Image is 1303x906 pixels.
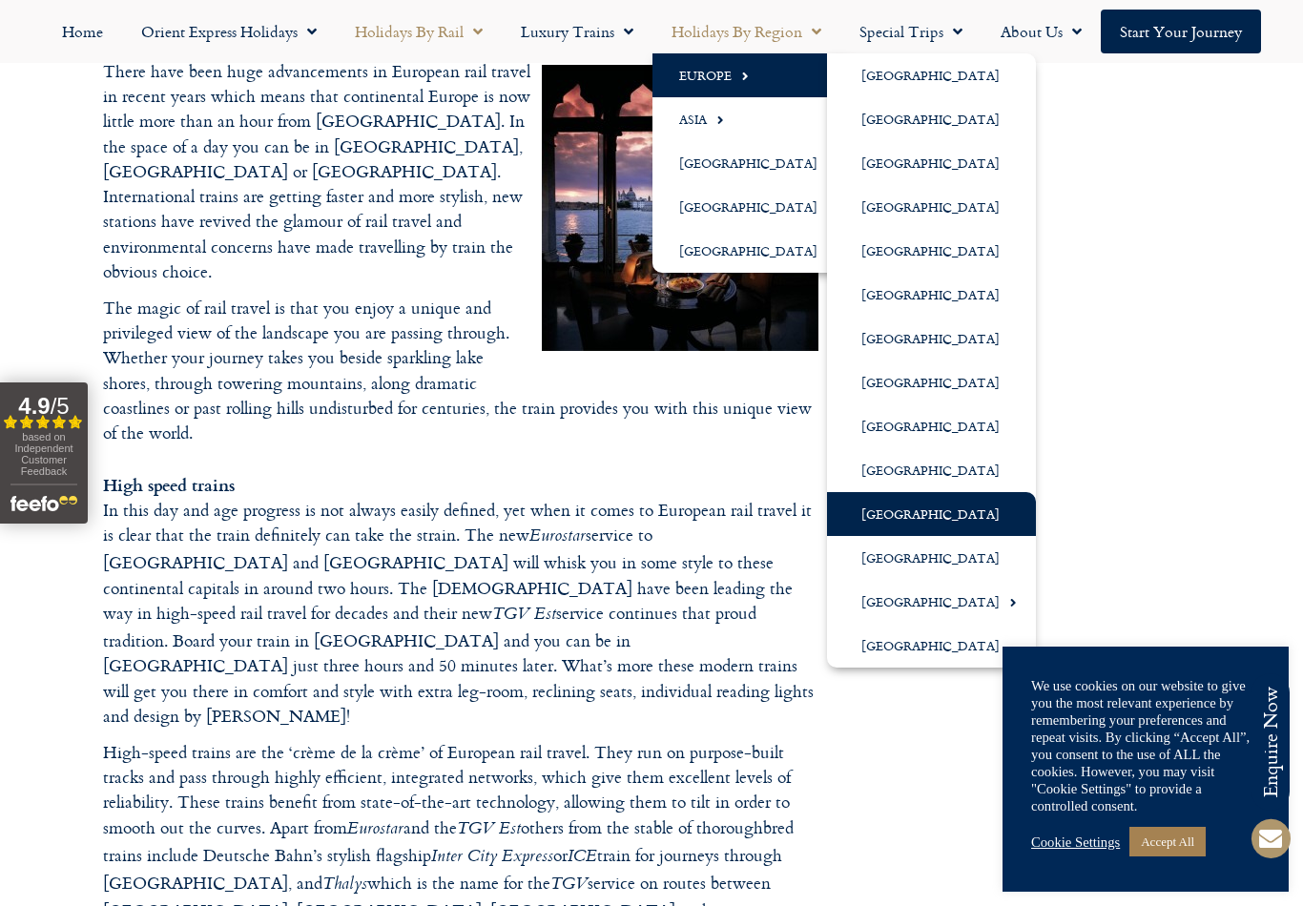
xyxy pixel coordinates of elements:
[1031,677,1260,814] div: We use cookies on our website to give you the most relevant experience by remembering your prefer...
[336,10,502,53] a: Holidays by Rail
[1129,827,1206,856] a: Accept All
[827,229,1036,273] a: [GEOGRAPHIC_DATA]
[103,59,818,284] p: There have been huge advancements in European rail travel in recent years which means that contin...
[652,185,854,229] a: [GEOGRAPHIC_DATA]
[122,10,336,53] a: Orient Express Holidays
[652,53,854,97] a: Europe
[103,472,235,497] strong: High speed trains
[652,141,854,185] a: [GEOGRAPHIC_DATA]
[568,844,597,872] em: ICE
[840,10,982,53] a: Special Trips
[827,360,1036,404] a: [GEOGRAPHIC_DATA]
[1031,834,1120,851] a: Cookie Settings
[827,317,1036,360] a: [GEOGRAPHIC_DATA]
[10,10,1293,53] nav: Menu
[827,536,1036,580] a: [GEOGRAPHIC_DATA]
[502,10,652,53] a: Luxury Trains
[827,448,1036,492] a: [GEOGRAPHIC_DATA]
[827,141,1036,185] a: [GEOGRAPHIC_DATA]
[827,185,1036,229] a: [GEOGRAPHIC_DATA]
[457,816,521,844] em: TGV Est
[827,53,1036,97] a: [GEOGRAPHIC_DATA]
[43,10,122,53] a: Home
[827,624,1036,668] a: [GEOGRAPHIC_DATA]
[827,53,1036,668] ul: Europe
[322,872,367,899] em: Thalys
[827,404,1036,448] a: [GEOGRAPHIC_DATA]
[827,97,1036,141] a: [GEOGRAPHIC_DATA]
[347,816,403,844] em: Eurostar
[431,844,553,872] em: Inter City Express
[103,296,818,729] p: The magic of rail travel is that you enjoy a unique and privileged view of the landscape you are ...
[827,492,1036,536] a: [GEOGRAPHIC_DATA]
[982,10,1101,53] a: About Us
[652,229,854,273] a: [GEOGRAPHIC_DATA]
[827,580,1036,624] a: [GEOGRAPHIC_DATA]
[529,524,586,551] em: Eurostar
[1101,10,1261,53] a: Start your Journey
[550,872,588,899] em: TGV
[492,602,556,629] em: TGV Est
[652,10,840,53] a: Holidays by Region
[542,65,818,351] img: rail-holidays
[652,97,854,141] a: Asia
[827,273,1036,317] a: [GEOGRAPHIC_DATA]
